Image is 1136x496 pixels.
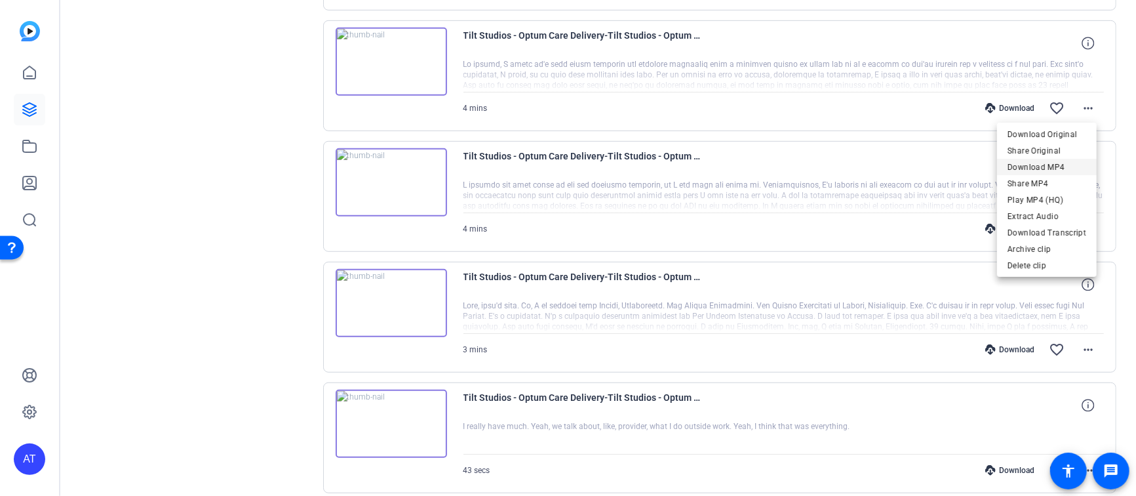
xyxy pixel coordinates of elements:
span: Extract Audio [1008,209,1086,224]
span: Share MP4 [1008,176,1086,192]
span: Download Original [1008,127,1086,142]
span: Download MP4 [1008,159,1086,175]
span: Delete clip [1008,258,1086,274]
span: Play MP4 (HQ) [1008,192,1086,208]
span: Share Original [1008,143,1086,159]
span: Archive clip [1008,241,1086,257]
span: Download Transcript [1008,225,1086,241]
